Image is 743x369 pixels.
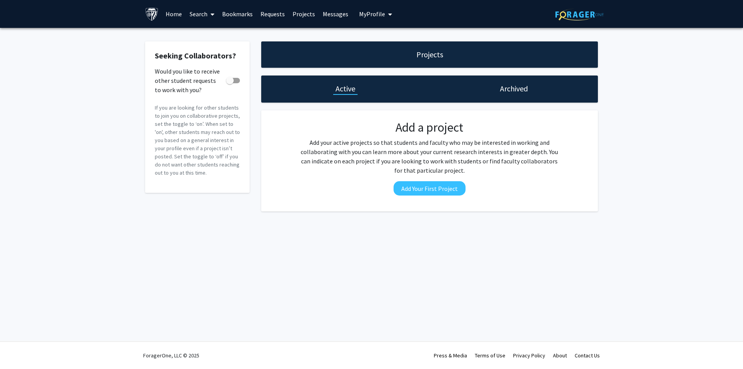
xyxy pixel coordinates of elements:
[289,0,319,27] a: Projects
[6,334,33,363] iframe: Chat
[298,120,561,135] h2: Add a project
[394,181,466,196] button: Add Your First Project
[143,342,199,369] div: ForagerOne, LLC © 2025
[553,352,567,359] a: About
[257,0,289,27] a: Requests
[155,104,240,177] p: If you are looking for other students to join you on collaborative projects, set the toggle to ‘o...
[359,10,385,18] span: My Profile
[298,138,561,175] p: Add your active projects so that students and faculty who may be interested in working and collab...
[513,352,545,359] a: Privacy Policy
[155,67,223,94] span: Would you like to receive other student requests to work with you?
[575,352,600,359] a: Contact Us
[145,7,159,21] img: Johns Hopkins University Logo
[319,0,352,27] a: Messages
[162,0,186,27] a: Home
[155,51,240,60] h2: Seeking Collaborators?
[434,352,467,359] a: Press & Media
[416,49,443,60] h1: Projects
[218,0,257,27] a: Bookmarks
[500,83,528,94] h1: Archived
[336,83,355,94] h1: Active
[555,9,604,21] img: ForagerOne Logo
[186,0,218,27] a: Search
[475,352,505,359] a: Terms of Use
